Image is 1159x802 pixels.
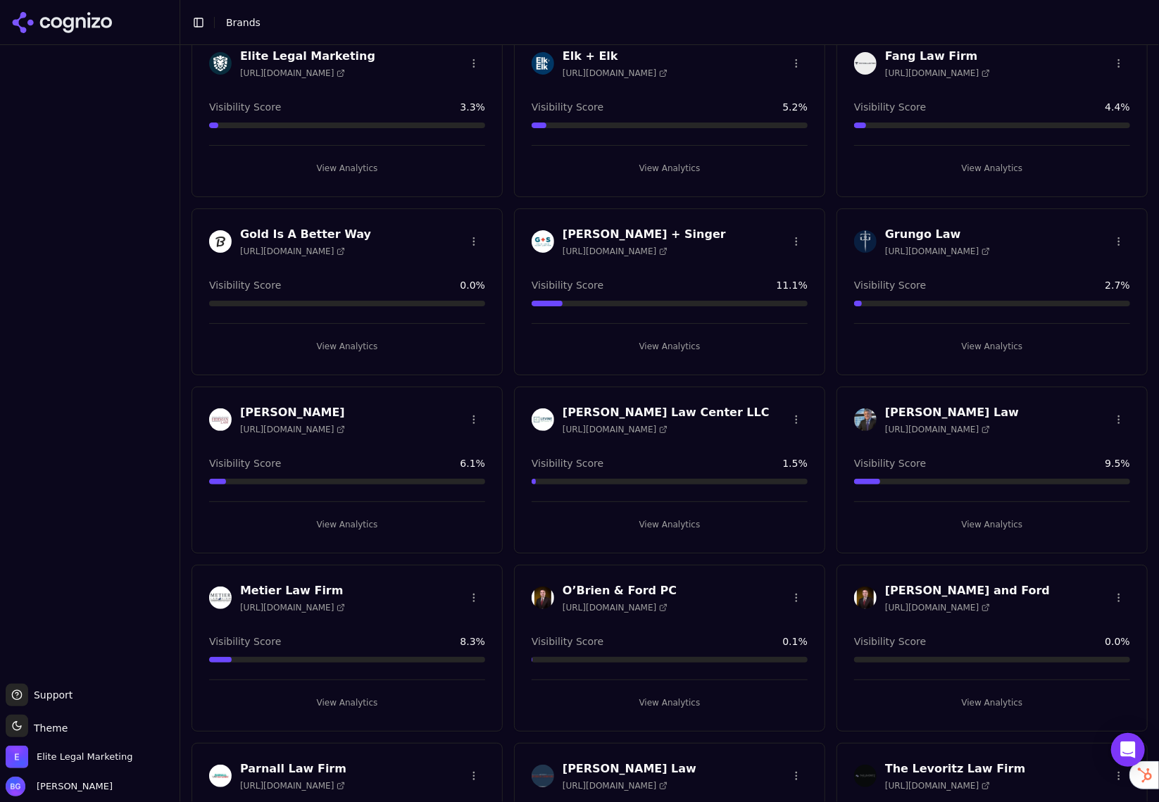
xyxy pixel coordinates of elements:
[240,404,345,421] h3: [PERSON_NAME]
[885,582,1050,599] h3: [PERSON_NAME] and Ford
[209,634,281,649] span: Visibility Score
[209,230,232,253] img: Gold Is A Better Way
[1111,733,1145,767] div: Open Intercom Messenger
[885,246,990,257] span: [URL][DOMAIN_NAME]
[6,746,132,768] button: Open organization switcher
[209,408,232,431] img: Herman Law
[209,513,485,536] button: View Analytics
[240,48,375,65] h3: Elite Legal Marketing
[460,100,485,114] span: 3.3 %
[6,746,28,768] img: Elite Legal Marketing
[885,780,990,791] span: [URL][DOMAIN_NAME]
[854,52,877,75] img: Fang Law Firm
[563,246,668,257] span: [URL][DOMAIN_NAME]
[782,634,808,649] span: 0.1 %
[240,582,345,599] h3: Metier Law Firm
[240,760,346,777] h3: Parnall Law Firm
[777,278,808,292] span: 11.1 %
[563,760,696,777] h3: [PERSON_NAME] Law
[854,456,926,470] span: Visibility Score
[782,456,808,470] span: 1.5 %
[885,760,1025,777] h3: The Levoritz Law Firm
[563,226,726,243] h3: [PERSON_NAME] + Singer
[209,335,485,358] button: View Analytics
[28,722,68,734] span: Theme
[209,157,485,180] button: View Analytics
[209,52,232,75] img: Elite Legal Marketing
[885,424,990,435] span: [URL][DOMAIN_NAME]
[854,634,926,649] span: Visibility Score
[532,634,603,649] span: Visibility Score
[240,602,345,613] span: [URL][DOMAIN_NAME]
[1105,634,1130,649] span: 0.0 %
[240,424,345,435] span: [URL][DOMAIN_NAME]
[532,587,554,609] img: O’Brien & Ford PC
[1105,278,1130,292] span: 2.7 %
[532,157,808,180] button: View Analytics
[532,456,603,470] span: Visibility Score
[209,278,281,292] span: Visibility Score
[563,68,668,79] span: [URL][DOMAIN_NAME]
[209,691,485,714] button: View Analytics
[240,226,371,243] h3: Gold Is A Better Way
[563,48,668,65] h3: Elk + Elk
[854,691,1130,714] button: View Analytics
[532,52,554,75] img: Elk + Elk
[854,513,1130,536] button: View Analytics
[532,691,808,714] button: View Analytics
[885,226,990,243] h3: Grungo Law
[240,68,345,79] span: [URL][DOMAIN_NAME]
[209,456,281,470] span: Visibility Score
[240,780,345,791] span: [URL][DOMAIN_NAME]
[1105,100,1130,114] span: 4.4 %
[885,404,1019,421] h3: [PERSON_NAME] Law
[563,582,677,599] h3: O’Brien & Ford PC
[31,780,113,793] span: [PERSON_NAME]
[460,634,485,649] span: 8.3 %
[885,68,990,79] span: [URL][DOMAIN_NAME]
[209,100,281,114] span: Visibility Score
[6,777,25,796] img: Brian Gomez
[885,48,990,65] h3: Fang Law Firm
[854,587,877,609] img: Obrien and Ford
[532,278,603,292] span: Visibility Score
[563,424,668,435] span: [URL][DOMAIN_NAME]
[854,100,926,114] span: Visibility Score
[226,15,1120,30] nav: breadcrumb
[532,100,603,114] span: Visibility Score
[854,408,877,431] img: Malman Law
[532,765,554,787] img: Patrick Crawford Law
[460,456,485,470] span: 6.1 %
[563,780,668,791] span: [URL][DOMAIN_NAME]
[563,602,668,613] span: [URL][DOMAIN_NAME]
[885,602,990,613] span: [URL][DOMAIN_NAME]
[460,278,485,292] span: 0.0 %
[37,751,132,763] span: Elite Legal Marketing
[854,335,1130,358] button: View Analytics
[209,587,232,609] img: Metier Law Firm
[854,278,926,292] span: Visibility Score
[532,335,808,358] button: View Analytics
[854,230,877,253] img: Grungo Law
[854,765,877,787] img: The Levoritz Law Firm
[28,688,73,702] span: Support
[226,17,261,28] span: Brands
[532,230,554,253] img: Goldblatt + Singer
[532,513,808,536] button: View Analytics
[209,765,232,787] img: Parnall Law Firm
[532,408,554,431] img: Levine Law Center LLC
[1105,456,1130,470] span: 9.5 %
[6,777,113,796] button: Open user button
[240,246,345,257] span: [URL][DOMAIN_NAME]
[563,404,770,421] h3: [PERSON_NAME] Law Center LLC
[854,157,1130,180] button: View Analytics
[782,100,808,114] span: 5.2 %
